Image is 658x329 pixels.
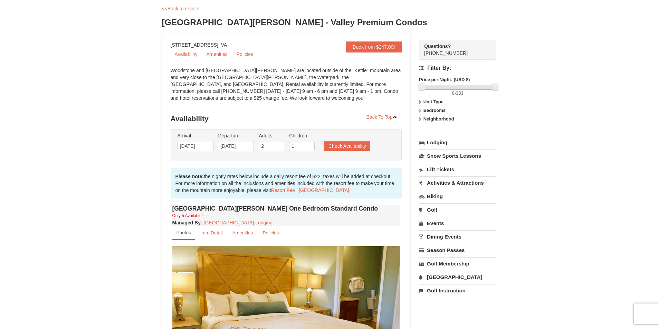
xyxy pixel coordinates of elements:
[324,141,370,151] button: Check Availability
[171,67,402,108] div: Woodstone and [GEOGRAPHIC_DATA][PERSON_NAME] are located outside of the "Kettle" mountain area an...
[172,220,201,225] span: Managed By
[362,112,402,122] a: Back To Top
[271,187,349,193] a: Resort Fee | [GEOGRAPHIC_DATA]
[419,65,496,71] h4: Filter By:
[424,43,484,56] span: [PHONE_NUMBER]
[172,213,203,218] small: Only 5 Available!
[162,16,496,29] h3: [GEOGRAPHIC_DATA][PERSON_NAME] - Valley Premium Condos
[419,284,496,297] a: Golf Instruction
[419,257,496,270] a: Golf Membership
[172,220,202,225] strong: :
[218,132,254,139] label: Departure
[419,217,496,230] a: Events
[171,49,202,59] a: Availability
[423,116,454,122] strong: Neighborhood
[259,132,284,139] label: Adults
[424,43,451,49] strong: Questions?
[228,226,258,240] a: Amenities
[171,112,402,126] h3: Availability
[177,230,191,235] small: Photos
[172,226,195,240] a: Photos
[172,205,400,212] h4: [GEOGRAPHIC_DATA][PERSON_NAME] One Bedroom Standard Condo
[419,190,496,203] a: Biking
[419,77,470,82] strong: Price per Night: (USD $)
[196,226,227,240] a: Item Detail
[419,136,496,149] a: Lodging
[423,99,444,104] strong: Unit Type
[346,41,402,52] a: Book from $247.00!
[289,132,315,139] label: Children
[419,230,496,243] a: Dining Events
[175,174,204,179] strong: Please note:
[419,163,496,176] a: Lift Tickets
[419,203,496,216] a: Golf
[452,90,454,96] span: 0
[263,230,279,235] small: Policies
[419,90,496,97] label: -
[232,230,253,235] small: Amenities
[419,244,496,257] a: Season Passes
[419,149,496,162] a: Snow Sports Lessons
[423,108,446,113] strong: Bedrooms
[419,176,496,189] a: Activities & Attractions
[202,49,231,59] a: Amenities
[456,90,464,96] span: 333
[419,271,496,283] a: [GEOGRAPHIC_DATA]
[178,132,213,139] label: Arrival
[171,168,402,199] div: the nightly rates below include a daily resort fee of $22, taxes will be added at checkout. For m...
[200,230,223,235] small: Item Detail
[162,6,199,11] a: <<Back to results
[258,226,283,240] a: Policies
[232,49,257,59] a: Policies
[204,220,273,225] a: [GEOGRAPHIC_DATA] Lodging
